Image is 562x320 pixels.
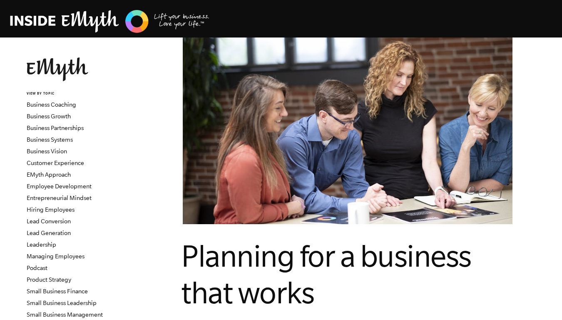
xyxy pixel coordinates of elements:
[10,9,210,34] img: EMyth Business Coaching
[27,160,84,166] a: Customer Experience
[27,253,85,260] a: Managing Employees
[27,183,92,190] a: Employee Development
[27,311,103,318] a: Small Business Management
[27,276,71,283] a: Product Strategy
[520,280,562,320] iframe: Chat Widget
[27,171,71,178] a: EMyth Approach
[27,101,76,108] a: Business Coaching
[27,91,127,97] h6: VIEW BY TOPIC
[27,136,73,143] a: Business Systems
[27,125,84,131] a: Business Partnerships
[27,206,75,213] a: Hiring Employees
[181,239,471,310] span: Planning for a business that works
[27,300,97,306] a: Small Business Leadership
[27,113,71,120] a: Business Growth
[27,288,88,295] a: Small Business Finance
[27,195,92,201] a: Entrepreneurial Mindset
[27,230,71,236] a: Lead Generation
[27,265,47,271] a: Podcast
[27,218,71,225] a: Lead Conversion
[27,148,67,155] a: Business Vision
[27,241,56,248] a: Leadership
[27,57,88,81] img: EMyth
